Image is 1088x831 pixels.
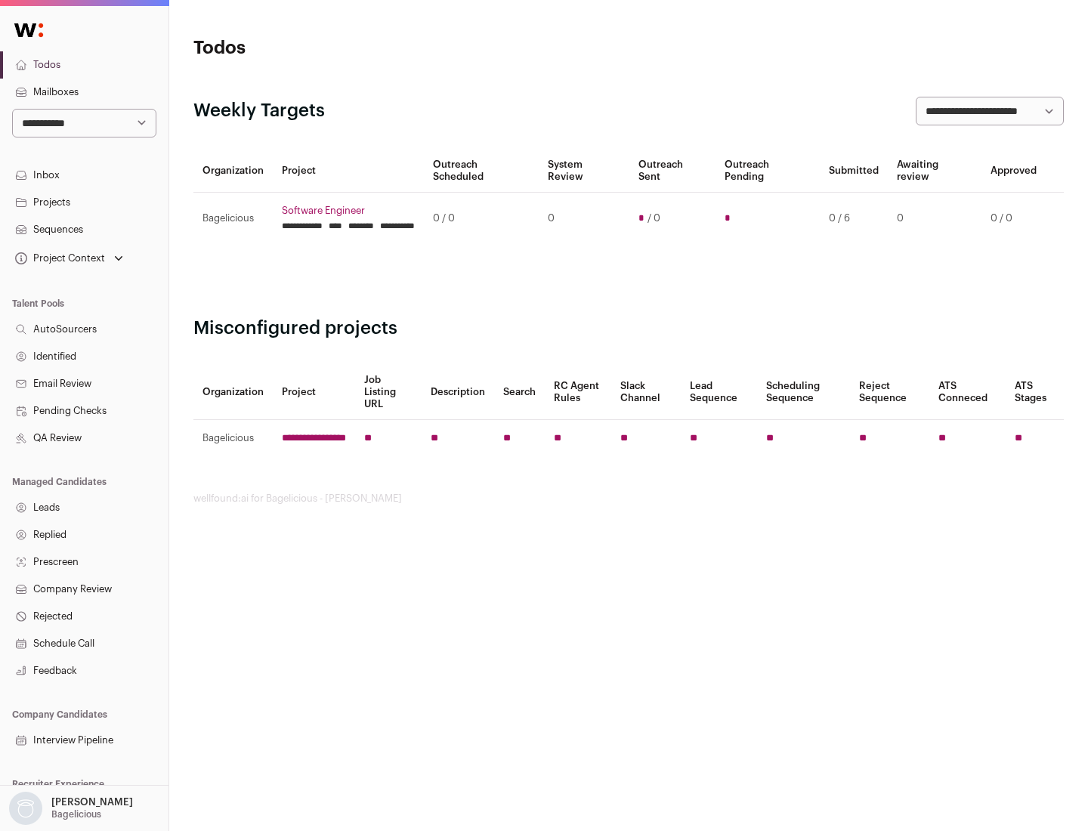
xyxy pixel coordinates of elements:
td: 0 / 0 [981,193,1046,245]
th: ATS Conneced [929,365,1005,420]
th: Lead Sequence [681,365,757,420]
p: Bagelicious [51,808,101,820]
th: RC Agent Rules [545,365,610,420]
img: Wellfound [6,15,51,45]
td: 0 / 0 [424,193,539,245]
td: 0 [888,193,981,245]
th: Organization [193,365,273,420]
th: Awaiting review [888,150,981,193]
th: Search [494,365,545,420]
button: Open dropdown [12,248,126,269]
th: Outreach Sent [629,150,716,193]
th: Submitted [820,150,888,193]
th: System Review [539,150,629,193]
th: Project [273,365,355,420]
th: Scheduling Sequence [757,365,850,420]
th: ATS Stages [1006,365,1064,420]
td: 0 [539,193,629,245]
span: / 0 [648,212,660,224]
p: [PERSON_NAME] [51,796,133,808]
th: Project [273,150,424,193]
th: Organization [193,150,273,193]
th: Description [422,365,494,420]
a: Software Engineer [282,205,415,217]
th: Outreach Pending [716,150,819,193]
button: Open dropdown [6,792,136,825]
th: Outreach Scheduled [424,150,539,193]
td: Bagelicious [193,193,273,245]
h2: Weekly Targets [193,99,325,123]
td: Bagelicious [193,420,273,457]
footer: wellfound:ai for Bagelicious - [PERSON_NAME] [193,493,1064,505]
td: 0 / 6 [820,193,888,245]
th: Slack Channel [611,365,681,420]
h2: Misconfigured projects [193,317,1064,341]
th: Reject Sequence [850,365,930,420]
th: Job Listing URL [355,365,422,420]
img: nopic.png [9,792,42,825]
div: Project Context [12,252,105,264]
h1: Todos [193,36,484,60]
th: Approved [981,150,1046,193]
